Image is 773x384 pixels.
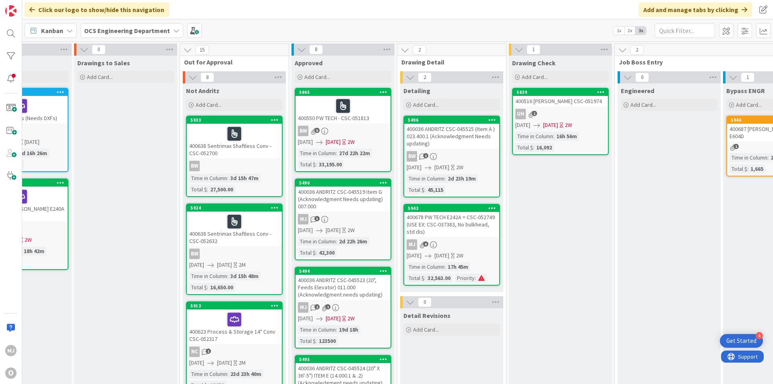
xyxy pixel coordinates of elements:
span: 1 [734,144,739,149]
b: OCS Engineering Department [84,27,170,35]
div: BW [187,249,282,259]
span: 3 [314,216,320,221]
span: 0 [418,297,432,307]
span: Add Card... [304,73,330,81]
div: 400036 ANDRITZ CSC-045525 (Item A ) 023.400.1 (Acknowledgment Needs updating) [404,124,499,149]
span: [DATE] [189,261,204,269]
div: 45,115 [426,185,445,194]
span: : [316,336,317,345]
div: Time in Column [189,174,227,183]
span: 5 [314,128,320,133]
span: Bypass ENGR [726,87,765,95]
img: Visit kanbanzone.com [5,5,17,17]
div: BW [189,161,200,171]
div: 400623 Process & Storage 14" Conv CSC-052317 [187,309,282,344]
div: Time in Column [298,149,336,158]
div: 5913400623 Process & Storage 14" Conv CSC-052317 [187,302,282,344]
span: Detailing [403,87,430,95]
div: Total $ [407,274,424,282]
span: 1 [423,153,428,158]
div: 5924400638 Sentrimax Shaftless Conv - CSC-052632 [187,204,282,246]
div: MJ [298,214,308,224]
span: 1 [325,304,331,309]
span: : [767,153,769,162]
div: 400638 Sentrimax Shaftless Conv - CSC-052700 [187,124,282,158]
span: : [227,272,228,280]
div: 400678 PW TECH E242A = CSC-052749 (USE EX: CSC-037383, No bulkhead, std dis) [404,212,499,237]
div: 5924 [190,205,282,211]
div: 2M [239,261,246,269]
div: 5496400036 ANDRITZ CSC-045525 (Item A ) 023.400.1 (Acknowledgment Needs updating) [404,116,499,149]
div: 16,650.00 [208,283,235,292]
div: 5839 [513,89,608,96]
div: 5839400516 [PERSON_NAME] CSC-051974 [513,89,608,106]
span: [DATE] [298,314,313,323]
span: 1x [614,27,624,35]
span: 2 [413,45,426,55]
span: Drawings to Sales [77,59,130,67]
div: 123500 [317,336,338,345]
span: 2x [624,27,635,35]
span: [DATE] [326,138,341,146]
div: 4 [756,332,763,339]
span: Add Card... [196,101,221,108]
div: BW [296,126,391,136]
div: 5495 [296,356,391,363]
div: Time in Column [189,272,227,280]
div: uh [515,109,526,119]
span: Add Card... [736,101,762,108]
div: 5865 [296,89,391,96]
span: [DATE] [298,226,313,235]
div: 16,092 [534,143,554,152]
div: uh [513,109,608,119]
div: 1,665 [748,164,765,173]
div: Time in Column [407,174,444,183]
div: 2M [239,359,246,367]
div: NC [189,347,200,357]
span: 2 [314,304,320,309]
div: MJ [5,345,17,356]
span: 0 [635,73,649,82]
div: 2W [347,314,355,323]
div: Total $ [189,185,207,194]
div: 5933 [187,116,282,124]
span: : [747,164,748,173]
div: 27,500.00 [208,185,235,194]
span: [DATE] [543,121,558,129]
input: Quick Filter... [655,23,715,38]
div: 5913 [187,302,282,309]
span: 0 [92,45,105,54]
span: [DATE] [434,163,449,172]
div: 400036 ANDRITZ CSC-045523 (20", Feeds Elevator) 011.000 (Acknowledgment needs updating) [296,275,391,300]
span: Drawing Detail [401,58,496,66]
div: Click our logo to show/hide this navigation [25,2,169,17]
div: 2W [25,236,32,244]
span: : [444,174,446,183]
div: 5490 [299,180,391,186]
span: : [553,132,554,141]
div: Time in Column [298,325,336,334]
div: 5495 [299,357,391,362]
div: BW [407,151,417,162]
div: 16h 56m [554,132,579,141]
span: : [424,274,426,282]
span: : [533,143,534,152]
div: 42,300 [317,248,337,257]
div: 2d 22h 26m [337,237,369,246]
span: : [336,149,337,158]
span: 1 [206,349,211,354]
span: : [207,185,208,194]
div: 2W [456,163,463,172]
span: Not Andritz [186,87,219,95]
div: 5865400550 PW TECH - CSC-051813 [296,89,391,123]
div: 5490 [296,179,391,187]
div: BW [298,126,308,136]
span: 1 [532,111,537,116]
span: [DATE] [298,138,313,146]
div: [DATE] [25,138,39,146]
div: 24d 16h 26m [14,149,49,158]
div: Total $ [298,248,316,257]
span: 6 [423,241,428,247]
span: Engineered [621,87,654,95]
span: 8 [309,45,323,54]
